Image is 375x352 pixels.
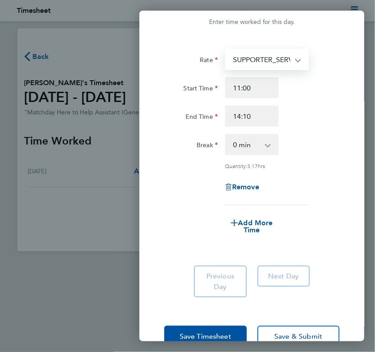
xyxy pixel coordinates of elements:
[225,184,259,191] button: Remove
[139,17,364,27] div: Enter time worked for this day.
[225,162,309,169] div: Quantity: hrs
[183,84,218,95] label: Start Time
[274,332,322,352] span: Save & Submit Timesheet
[238,219,272,234] span: Add More Time
[200,56,218,66] label: Rate
[197,141,218,152] label: Break
[225,77,279,98] input: E.g. 08:00
[186,113,218,123] label: End Time
[247,162,258,169] span: 3.17
[180,332,231,341] span: Save Timesheet
[164,326,247,347] button: Save Timesheet
[225,106,279,127] input: E.g. 18:00
[225,219,279,234] button: Add More Time
[232,183,259,191] span: Remove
